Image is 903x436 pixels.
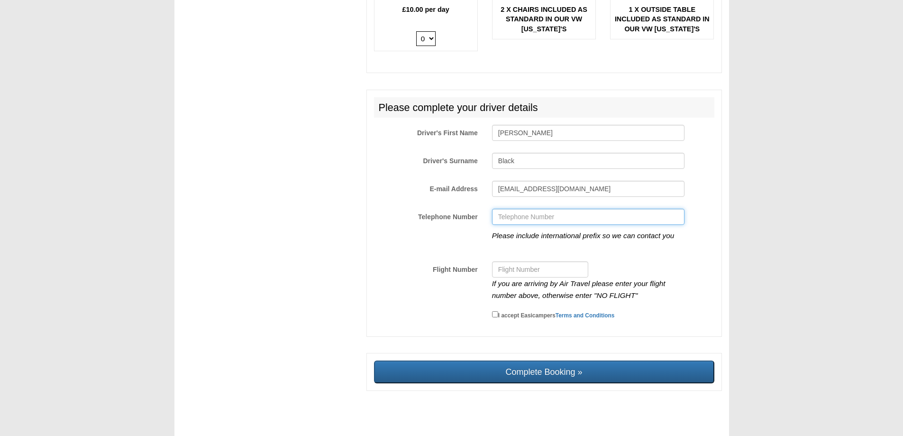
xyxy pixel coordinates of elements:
[492,232,674,240] i: Please include international prefix so we can contact you
[367,181,485,194] label: E-mail Address
[492,279,666,300] i: If you are arriving by Air Travel please enter your flight number above, otherwise enter "NO FLIGHT"
[367,261,485,274] label: Flight Number
[374,97,714,118] h2: Please complete your driver details
[615,6,710,33] b: 1 X OUTSIDE TABLE INCLUDED AS STANDARD IN OUR VW [US_STATE]'S
[492,125,684,141] input: Driver's First Name
[492,209,684,225] input: Telephone Number
[367,209,485,222] label: Telephone Number
[498,312,615,319] small: I accept Easicampers
[492,181,684,197] input: E-mail Address
[492,153,684,169] input: Driver's Surname
[492,311,498,317] input: I accept EasicampersTerms and Conditions
[501,6,587,33] b: 2 X CHAIRS INCLUDED AS STANDARD IN OUR VW [US_STATE]'S
[374,361,714,383] input: Complete Booking »
[402,6,449,13] b: £10.00 per day
[367,125,485,138] label: Driver's First Name
[556,312,615,319] a: Terms and Conditions
[492,261,588,278] input: Flight Number
[367,153,485,166] label: Driver's Surname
